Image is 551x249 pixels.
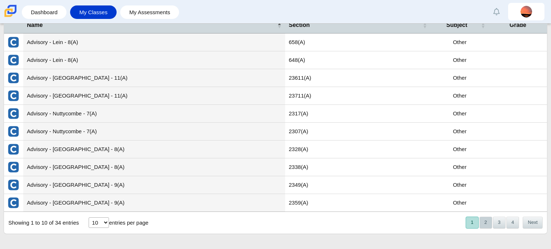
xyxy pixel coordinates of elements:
[23,33,285,51] td: Advisory - Lein - 8(A)
[431,141,489,158] td: Other
[431,105,489,123] td: Other
[285,33,431,51] td: 658(A)
[23,69,285,87] td: Advisory - [GEOGRAPHIC_DATA] - 11(A)
[3,3,18,19] img: Carmen School of Science & Technology
[8,179,19,191] img: External class connected through Clever
[285,105,431,123] td: 2317(A)
[8,197,19,209] img: External class connected through Clever
[3,13,18,20] a: Carmen School of Science & Technology
[23,194,285,212] td: Advisory - [GEOGRAPHIC_DATA] - 9(A)
[285,141,431,158] td: 2328(A)
[8,54,19,66] img: External class connected through Clever
[506,217,519,229] button: 4
[431,158,489,176] td: Other
[434,21,479,29] span: Subject
[8,108,19,119] img: External class connected through Clever
[23,176,285,194] td: Advisory - [GEOGRAPHIC_DATA] - 9(A)
[23,105,285,123] td: Advisory - Nuttycombe - 7(A)
[8,126,19,137] img: External class connected through Clever
[27,21,276,29] span: Name
[285,51,431,69] td: 648(A)
[466,217,478,229] button: 1
[489,4,505,20] a: Alerts
[431,176,489,194] td: Other
[431,51,489,69] td: Other
[431,87,489,105] td: Other
[4,212,79,234] div: Showing 1 to 10 of 34 entries
[8,90,19,102] img: External class connected through Clever
[289,21,421,29] span: Section
[277,21,281,29] span: Name : Activate to invert sorting
[285,176,431,194] td: 2349(A)
[431,123,489,141] td: Other
[23,51,285,69] td: Advisory - Lein - 8(A)
[479,217,492,229] button: 2
[520,6,532,17] img: jazlynn.cerda.iLNIkg
[508,3,544,20] a: jazlynn.cerda.iLNIkg
[481,21,485,29] span: Subject : Activate to sort
[8,161,19,173] img: External class connected through Clever
[74,5,113,19] a: My Classes
[285,87,431,105] td: 23711(A)
[8,36,19,48] img: External class connected through Clever
[523,217,543,229] button: Next
[493,21,543,29] span: Grade
[23,158,285,176] td: Advisory - [GEOGRAPHIC_DATA] - 8(A)
[431,194,489,212] td: Other
[8,72,19,84] img: External class connected through Clever
[23,87,285,105] td: Advisory - [GEOGRAPHIC_DATA] - 11(A)
[109,220,148,226] label: entries per page
[25,5,63,19] a: Dashboard
[8,143,19,155] img: External class connected through Clever
[285,123,431,141] td: 2307(A)
[423,21,427,29] span: Section : Activate to sort
[431,33,489,51] td: Other
[431,69,489,87] td: Other
[285,194,431,212] td: 2359(A)
[23,123,285,141] td: Advisory - Nuttycombe - 7(A)
[285,69,431,87] td: 23611(A)
[465,217,543,229] nav: pagination
[493,217,506,229] button: 3
[23,141,285,158] td: Advisory - [GEOGRAPHIC_DATA] - 8(A)
[124,5,176,19] a: My Assessments
[285,158,431,176] td: 2338(A)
